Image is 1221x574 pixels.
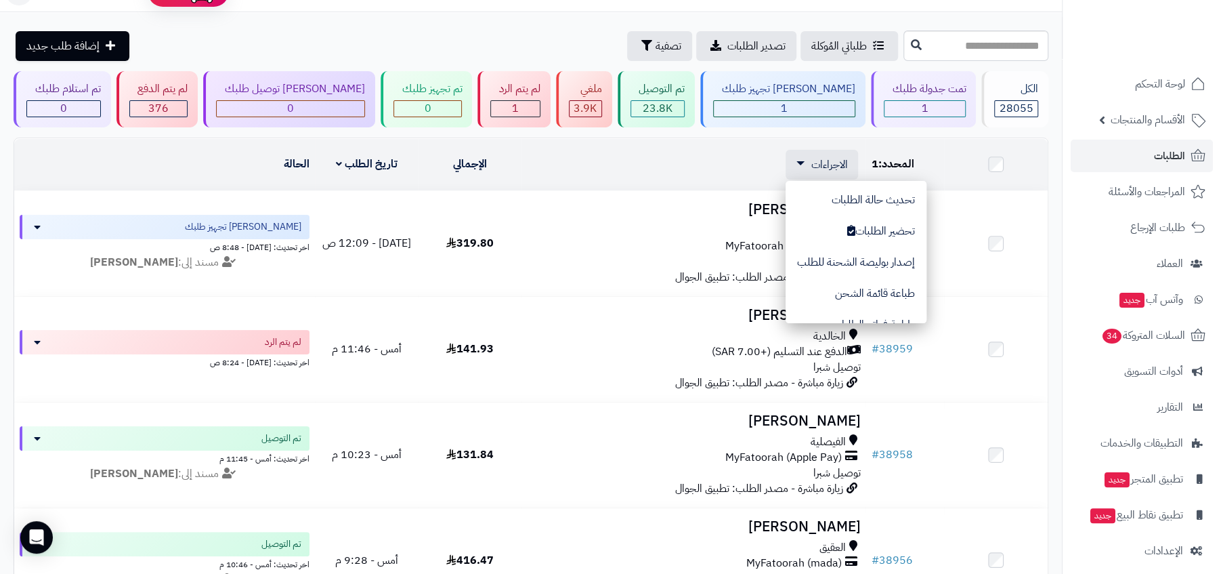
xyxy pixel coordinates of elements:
div: [PERSON_NAME] توصيل طلبك [216,81,365,97]
a: الطلبات [1071,140,1213,172]
span: الأقسام والمنتجات [1111,110,1185,129]
span: إضافة طلب جديد [26,38,100,54]
span: 416.47 [446,552,493,569]
span: 141.93 [446,341,493,357]
span: تصدير الطلبات [727,38,786,54]
span: # [871,341,878,357]
a: [PERSON_NAME] توصيل طلبك 0 [200,71,378,127]
div: 1 [714,101,855,117]
a: الحالة [284,156,309,172]
span: الخالدية [813,329,845,344]
a: تطبيق المتجرجديد [1071,463,1213,495]
a: السلات المتروكة34 [1071,319,1213,352]
span: توصيل شبرا [813,359,860,375]
div: المحدد: [871,157,939,172]
span: MyFatoorah (mada) [746,556,841,571]
a: تمت جدولة طلبك 1 [868,71,979,127]
span: طلباتي المُوكلة [811,38,867,54]
span: 23.8K [643,100,672,117]
span: 319.80 [446,235,493,251]
span: زيارة مباشرة - مصدر الطلب: تطبيق الجوال [674,375,842,391]
span: وآتس آب [1118,290,1183,309]
div: Open Intercom Messenger [20,521,53,554]
div: اخر تحديث: [DATE] - 8:24 ص [20,354,309,369]
a: تم التوصيل 23.8K [615,71,698,127]
span: 1 [922,100,928,117]
div: تم استلام طلبك [26,81,101,97]
a: #38956 [871,552,912,569]
span: 34 [1102,329,1121,344]
button: إصدار بوليصة الشحنة للطلب [786,247,926,278]
span: الاجراءات [811,157,847,173]
button: تحديث حالة الطلبات [786,184,926,216]
a: #38959 [871,341,912,357]
span: التقارير [1157,398,1183,417]
span: تطبيق المتجر [1103,470,1183,489]
span: تطبيق نقاط البيع [1089,506,1183,525]
span: جديد [1090,508,1115,523]
div: مسند إلى: [9,255,320,270]
span: 376 [148,100,169,117]
a: تطبيق نقاط البيعجديد [1071,499,1213,531]
span: 28055 [1000,100,1033,117]
h3: [PERSON_NAME] [527,202,860,218]
a: الإعدادات [1071,535,1213,567]
span: تصفية [656,38,681,54]
div: لم يتم الدفع [129,81,188,97]
a: الكل28055 [979,71,1051,127]
div: مسند إلى: [9,466,320,482]
span: 0 [60,100,67,117]
a: #38958 [871,447,912,463]
a: تم تجهيز طلبك 0 [378,71,475,127]
div: تم تجهيز طلبك [393,81,463,97]
span: زيارة مباشرة - مصدر الطلب: تطبيق الجوال [674,269,842,285]
a: لوحة التحكم [1071,68,1213,100]
span: جديد [1105,472,1130,487]
div: ملغي [569,81,602,97]
span: الفيصلية [810,434,845,450]
span: تم التوصيل [261,537,301,551]
span: أمس - 9:28 م [335,552,398,569]
a: أدوات التسويق [1071,355,1213,388]
a: تصدير الطلبات [696,31,796,61]
span: لوحة التحكم [1135,75,1185,94]
div: اخر تحديث: أمس - 11:45 م [20,451,309,465]
h3: [PERSON_NAME] [527,308,860,323]
span: المراجعات والأسئلة [1109,182,1185,201]
button: تحضير الطلبات [786,216,926,247]
div: تمت جدولة طلبك [884,81,966,97]
span: توصيل شبرا [813,465,860,481]
span: تم التوصيل [261,432,301,445]
span: 0 [425,100,431,117]
a: التقارير [1071,391,1213,424]
div: الكل [994,81,1038,97]
span: MyFatoorah (Apple Pay) [725,239,841,254]
span: MyFatoorah (Apple Pay) [725,450,841,466]
div: تم التوصيل [630,81,685,97]
span: لم يتم الرد [265,335,301,349]
a: تاريخ الطلب [336,156,398,172]
button: طباعة فواتير الطلبات [786,309,926,340]
div: 0 [27,101,100,117]
span: زيارة مباشرة - مصدر الطلب: تطبيق الجوال [674,480,842,497]
a: الاجراءات [796,157,847,173]
span: جديد [1119,293,1144,308]
div: 3862 [570,101,601,117]
a: طلبات الإرجاع [1071,211,1213,244]
span: 1 [781,100,788,117]
span: السلات المتروكة [1101,326,1185,345]
div: 23814 [631,101,685,117]
strong: [PERSON_NAME] [90,254,178,270]
span: الدفع عند التسليم (+7.00 SAR) [711,344,847,360]
a: طلباتي المُوكلة [800,31,898,61]
a: العملاء [1071,247,1213,280]
a: لم يتم الدفع 376 [114,71,201,127]
span: العملاء [1157,254,1183,273]
div: 1 [491,101,540,117]
span: الطلبات [1154,146,1185,165]
span: [PERSON_NAME] تجهيز طلبك [185,220,301,234]
div: 0 [217,101,364,117]
div: 376 [130,101,188,117]
a: المراجعات والأسئلة [1071,176,1213,208]
a: ملغي 3.9K [553,71,615,127]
